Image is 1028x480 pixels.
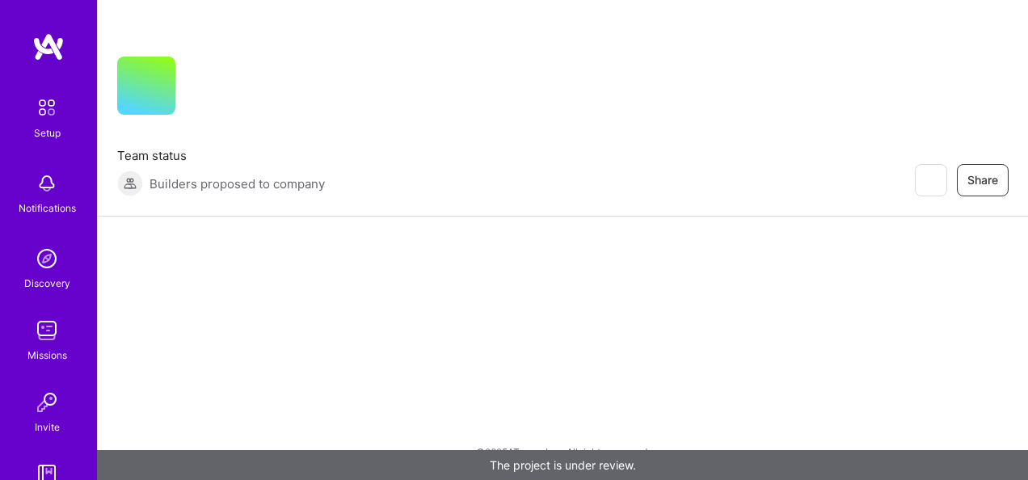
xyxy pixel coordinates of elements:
[31,167,63,200] img: bell
[150,175,325,192] span: Builders proposed to company
[35,419,60,436] div: Invite
[117,171,143,196] img: Builders proposed to company
[967,172,998,188] span: Share
[97,450,1028,480] div: The project is under review.
[31,242,63,275] img: discovery
[19,200,76,217] div: Notifications
[957,164,1009,196] button: Share
[117,147,325,164] span: Team status
[27,347,67,364] div: Missions
[195,82,208,95] i: icon CompanyGray
[34,124,61,141] div: Setup
[24,275,70,292] div: Discovery
[924,174,937,187] i: icon EyeClosed
[31,314,63,347] img: teamwork
[30,91,64,124] img: setup
[32,32,65,61] img: logo
[31,386,63,419] img: Invite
